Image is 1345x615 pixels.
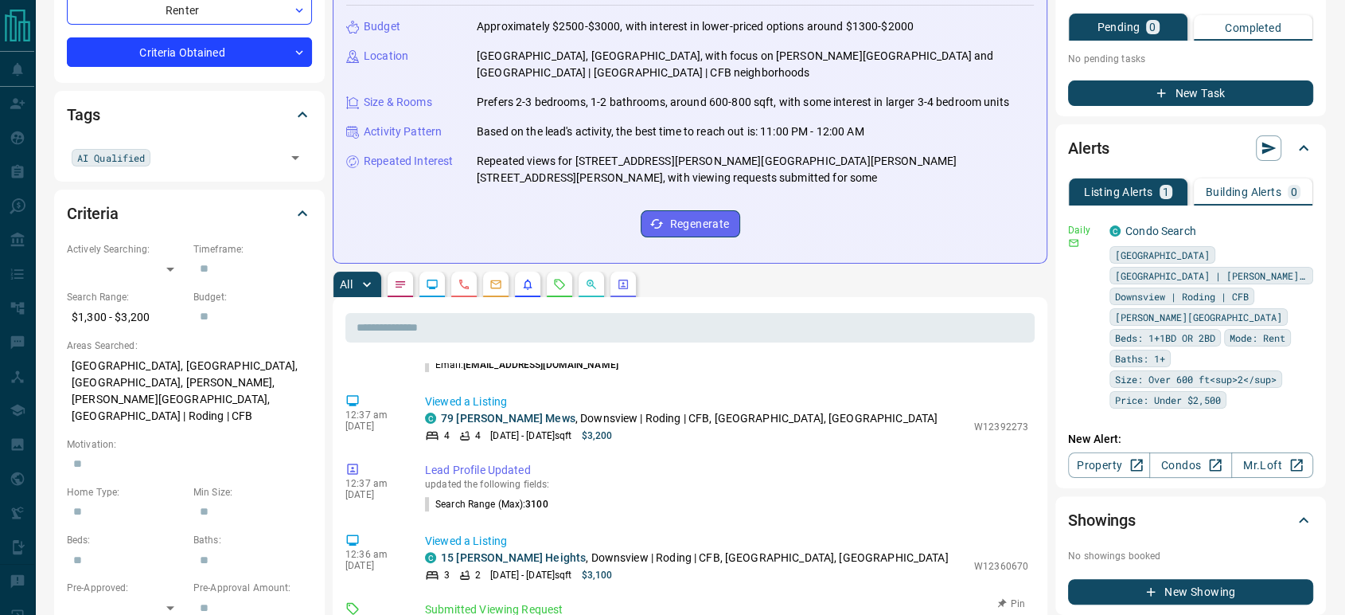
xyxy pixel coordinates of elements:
div: condos.ca [1109,225,1121,237]
p: Pending [1097,22,1140,33]
span: Mode: Rent [1230,330,1285,346]
p: Viewed a Listing [425,394,1028,410]
p: Actively Searching: [67,242,185,257]
p: Viewed a Listing [425,533,1028,550]
p: 0 [1149,22,1156,33]
span: Price: Under $2,500 [1115,392,1221,408]
p: Completed [1225,22,1281,33]
p: 4 [475,429,481,443]
button: Pin [988,597,1035,611]
h2: Showings [1068,507,1136,533]
p: 4 [444,429,450,443]
p: 2 [475,568,481,582]
p: [GEOGRAPHIC_DATA], [GEOGRAPHIC_DATA], [GEOGRAPHIC_DATA], [PERSON_NAME], [PERSON_NAME][GEOGRAPHIC_... [67,353,312,429]
p: Timeframe: [193,242,312,257]
p: Listing Alerts [1084,186,1153,198]
button: Regenerate [641,210,740,237]
div: Criteria Obtained [67,37,312,67]
div: Showings [1068,501,1313,539]
div: condos.ca [425,552,436,563]
p: [DATE] - [DATE] sqft [490,568,571,582]
a: 79 [PERSON_NAME] Mews [441,412,575,425]
p: Repeated views for [STREET_ADDRESS][PERSON_NAME][GEOGRAPHIC_DATA][PERSON_NAME][STREET_ADDRESS][PE... [477,153,1034,186]
p: Motivation: [67,437,312,452]
div: Alerts [1068,129,1313,167]
p: Activity Pattern [364,123,442,140]
p: W12392273 [974,420,1028,434]
button: New Showing [1068,579,1313,605]
svg: Lead Browsing Activity [426,278,439,291]
h2: Criteria [67,201,119,226]
p: updated the following fields: [425,479,1028,490]
p: , Downsview | Roding | CFB, [GEOGRAPHIC_DATA], [GEOGRAPHIC_DATA] [441,550,949,566]
button: New Task [1068,80,1313,106]
p: No pending tasks [1068,47,1313,71]
span: Size: Over 600 ft<sup>2</sup> [1115,371,1277,387]
button: Open [284,147,306,169]
span: [EMAIL_ADDRESS][DOMAIN_NAME] [463,359,618,370]
p: Min Size: [193,485,312,499]
span: Baths: 1+ [1115,351,1165,366]
svg: Opportunities [585,278,598,291]
p: Prefers 2-3 bedrooms, 1-2 bathrooms, around 600-800 sqft, with some interest in larger 3-4 bedroo... [477,94,1009,111]
p: Home Type: [67,485,185,499]
p: All [340,279,353,290]
p: 0 [1291,186,1297,198]
a: Condos [1149,452,1231,478]
span: [GEOGRAPHIC_DATA] | [PERSON_NAME][GEOGRAPHIC_DATA] [1115,268,1308,284]
a: Condo Search [1125,225,1196,237]
div: Tags [67,96,312,134]
p: Beds: [67,533,185,547]
span: 3100 [525,499,548,510]
p: 12:36 am [345,549,401,560]
p: Location [364,48,408,65]
p: $3,100 [581,568,612,582]
p: Search Range (Max) : [425,497,548,511]
p: Email: [425,358,618,372]
svg: Agent Actions [617,278,630,291]
p: No showings booked [1068,549,1313,563]
span: AI Qualified [77,150,145,166]
svg: Emails [489,278,502,291]
svg: Requests [553,278,566,291]
p: 12:37 am [345,409,401,421]
p: Search Range: [67,290,185,304]
svg: Calls [458,278,470,291]
a: Mr.Loft [1231,452,1313,478]
p: [DATE] [345,560,401,571]
p: Areas Searched: [67,339,312,353]
div: Criteria [67,194,312,233]
p: Repeated Interest [364,153,453,170]
a: Property [1068,452,1150,478]
p: Pre-Approval Amount: [193,581,312,595]
p: [GEOGRAPHIC_DATA], [GEOGRAPHIC_DATA], with focus on [PERSON_NAME][GEOGRAPHIC_DATA] and [GEOGRAPHI... [477,48,1034,81]
p: [DATE] [345,421,401,432]
p: [DATE] [345,489,401,500]
svg: Listing Alerts [521,278,534,291]
p: 3 [444,568,450,582]
p: , Downsview | Roding | CFB, [GEOGRAPHIC_DATA], [GEOGRAPHIC_DATA] [441,410,938,427]
p: 1 [1163,186,1169,198]
p: $1,300 - $3,200 [67,304,185,331]
p: W12360670 [974,559,1028,574]
p: Pre-Approved: [67,581,185,595]
span: Beds: 1+1BD OR 2BD [1115,330,1215,346]
p: Based on the lead's activity, the best time to reach out is: 11:00 PM - 12:00 AM [477,123,864,140]
svg: Notes [394,278,407,291]
p: Budget [364,18,400,35]
p: 12:37 am [345,478,401,489]
p: New Alert: [1068,431,1313,448]
svg: Email [1068,237,1079,249]
p: Baths: [193,533,312,547]
p: Budget: [193,290,312,304]
p: Size & Rooms [364,94,432,111]
p: Building Alerts [1206,186,1281,198]
span: [PERSON_NAME][GEOGRAPHIC_DATA] [1115,309,1282,325]
p: $3,200 [581,429,612,443]
h2: Alerts [1068,135,1109,161]
span: [GEOGRAPHIC_DATA] [1115,247,1210,263]
p: [DATE] - [DATE] sqft [490,429,571,443]
h2: Tags [67,102,99,127]
a: 15 [PERSON_NAME] Heights [441,551,586,564]
p: Daily [1068,223,1100,237]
